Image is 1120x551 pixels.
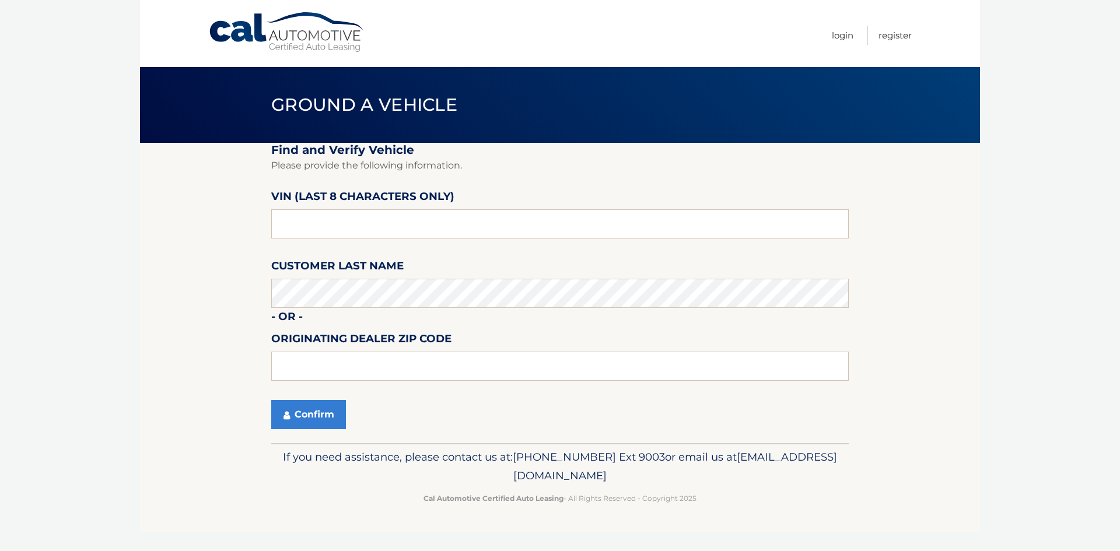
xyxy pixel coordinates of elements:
label: Originating Dealer Zip Code [271,330,452,352]
label: VIN (last 8 characters only) [271,188,454,209]
span: [PHONE_NUMBER] Ext 9003 [513,450,665,464]
a: Register [878,26,912,45]
span: Ground a Vehicle [271,94,457,115]
a: Login [832,26,853,45]
label: - or - [271,308,303,329]
strong: Cal Automotive Certified Auto Leasing [423,494,563,503]
h2: Find and Verify Vehicle [271,143,849,157]
p: If you need assistance, please contact us at: or email us at [279,448,841,485]
label: Customer Last Name [271,257,404,279]
p: Please provide the following information. [271,157,849,174]
p: - All Rights Reserved - Copyright 2025 [279,492,841,504]
a: Cal Automotive [208,12,366,53]
button: Confirm [271,400,346,429]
